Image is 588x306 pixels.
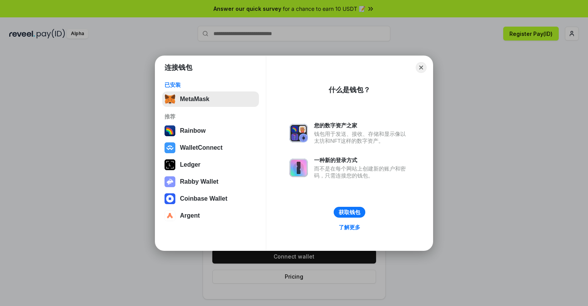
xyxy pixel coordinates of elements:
button: Ledger [162,157,259,172]
div: 了解更多 [339,224,360,231]
img: svg+xml,%3Csvg%20xmlns%3D%22http%3A%2F%2Fwww.w3.org%2F2000%2Fsvg%22%20fill%3D%22none%22%20viewBox... [289,124,308,142]
div: 一种新的登录方式 [314,157,410,164]
button: WalletConnect [162,140,259,156]
button: Argent [162,208,259,223]
button: Close [416,62,427,73]
div: Argent [180,212,200,219]
div: Coinbase Wallet [180,195,227,202]
img: svg+xml,%3Csvg%20width%3D%2228%22%20height%3D%2228%22%20viewBox%3D%220%200%2028%2028%22%20fill%3D... [165,210,175,221]
div: Rainbow [180,127,206,134]
img: svg+xml,%3Csvg%20width%3D%22120%22%20height%3D%22120%22%20viewBox%3D%220%200%20120%20120%22%20fil... [165,125,175,136]
img: svg+xml,%3Csvg%20width%3D%2228%22%20height%3D%2228%22%20viewBox%3D%220%200%2028%2028%22%20fill%3D... [165,142,175,153]
h1: 连接钱包 [165,63,192,72]
a: 了解更多 [334,222,365,232]
img: svg+xml,%3Csvg%20fill%3D%22none%22%20height%3D%2233%22%20viewBox%3D%220%200%2035%2033%22%20width%... [165,94,175,105]
img: svg+xml,%3Csvg%20xmlns%3D%22http%3A%2F%2Fwww.w3.org%2F2000%2Fsvg%22%20fill%3D%22none%22%20viewBox... [165,176,175,187]
div: 推荐 [165,113,257,120]
div: 钱包用于发送、接收、存储和显示像以太坊和NFT这样的数字资产。 [314,130,410,144]
img: svg+xml,%3Csvg%20xmlns%3D%22http%3A%2F%2Fwww.w3.org%2F2000%2Fsvg%22%20fill%3D%22none%22%20viewBox... [289,159,308,177]
button: Rainbow [162,123,259,139]
div: 已安装 [165,81,257,88]
div: 什么是钱包？ [329,85,370,95]
div: WalletConnect [180,144,223,151]
img: svg+xml,%3Csvg%20width%3D%2228%22%20height%3D%2228%22%20viewBox%3D%220%200%2028%2028%22%20fill%3D... [165,193,175,204]
button: 获取钱包 [334,207,365,218]
button: Rabby Wallet [162,174,259,189]
div: 而不是在每个网站上创建新的账户和密码，只需连接您的钱包。 [314,165,410,179]
div: 您的数字资产之家 [314,122,410,129]
div: Ledger [180,161,200,168]
div: Rabby Wallet [180,178,218,185]
div: MetaMask [180,96,209,103]
button: Coinbase Wallet [162,191,259,206]
img: svg+xml,%3Csvg%20xmlns%3D%22http%3A%2F%2Fwww.w3.org%2F2000%2Fsvg%22%20width%3D%2228%22%20height%3... [165,159,175,170]
div: 获取钱包 [339,209,360,216]
button: MetaMask [162,91,259,107]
